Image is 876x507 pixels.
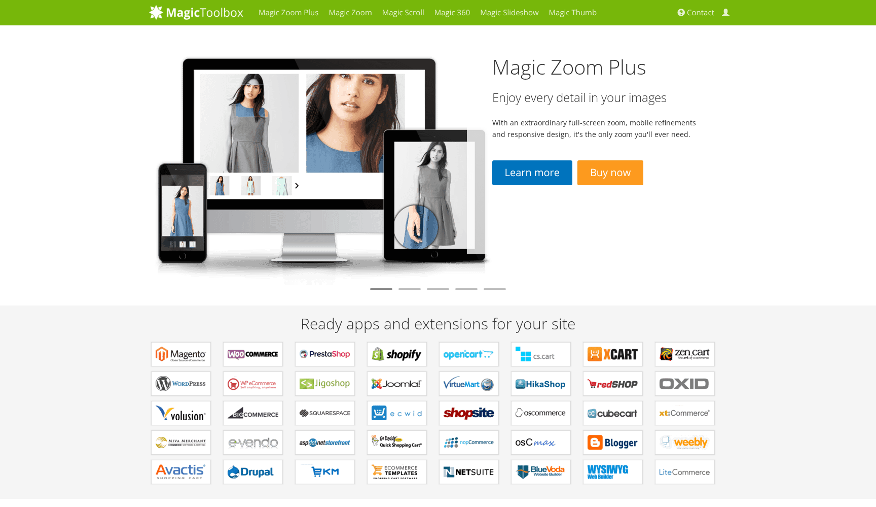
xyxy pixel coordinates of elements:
[655,460,715,484] a: Modules for LiteCommerce
[439,401,499,425] a: Extensions for ShopSite
[444,347,494,362] b: Modules for OpenCart
[492,53,646,81] a: Magic Zoom Plus
[660,405,710,421] b: Extensions for xt:Commerce
[583,401,643,425] a: Plugins for CubeCart
[583,430,643,455] a: Extensions for Blogger
[367,342,427,366] a: Apps for Shopify
[295,342,355,366] a: Modules for PrestaShop
[300,347,350,362] b: Modules for PrestaShop
[156,347,206,362] b: Extensions for Magento
[660,435,710,450] b: Extensions for Weebly
[151,430,211,455] a: Extensions for Miva Merchant
[492,117,702,140] p: With an extraordinary full-screen zoom, mobile refinements and responsive design, it's the only z...
[660,376,710,391] b: Extensions for OXID
[655,430,715,455] a: Extensions for Weebly
[149,5,243,20] img: MagicToolbox.com - Image tools for your website
[444,376,494,391] b: Components for VirtueMart
[492,160,572,185] a: Learn more
[511,371,571,396] a: Components for HikaShop
[228,435,278,450] b: Extensions for e-vendo
[655,401,715,425] a: Extensions for xt:Commerce
[223,371,283,396] a: Plugins for WP e-Commerce
[367,371,427,396] a: Components for Joomla
[516,347,566,362] b: Add-ons for CS-Cart
[300,464,350,480] b: Extensions for EKM
[300,405,350,421] b: Extensions for Squarespace
[511,430,571,455] a: Add-ons for osCMax
[300,376,350,391] b: Plugins for Jigoshop
[367,460,427,484] a: Extensions for ecommerce Templates
[149,48,493,285] img: magiczoomplus2-tablet.png
[223,342,283,366] a: Plugins for WooCommerce
[151,460,211,484] a: Extensions for Avactis
[444,435,494,450] b: Extensions for nopCommerce
[655,371,715,396] a: Extensions for OXID
[516,464,566,480] b: Extensions for BlueVoda
[588,347,638,362] b: Modules for X-Cart
[516,376,566,391] b: Components for HikaShop
[660,464,710,480] b: Modules for LiteCommerce
[516,435,566,450] b: Add-ons for osCMax
[588,464,638,480] b: Extensions for WYSIWYG
[151,371,211,396] a: Plugins for WordPress
[492,91,702,104] h3: Enjoy every detail in your images
[444,464,494,480] b: Extensions for NetSuite
[588,376,638,391] b: Components for redSHOP
[444,405,494,421] b: Extensions for ShopSite
[295,401,355,425] a: Extensions for Squarespace
[577,160,643,185] a: Buy now
[295,430,355,455] a: Extensions for AspDotNetStorefront
[295,460,355,484] a: Extensions for EKM
[511,401,571,425] a: Add-ons for osCommerce
[372,464,422,480] b: Extensions for ecommerce Templates
[228,347,278,362] b: Plugins for WooCommerce
[367,401,427,425] a: Extensions for ECWID
[149,315,727,332] h2: Ready apps and extensions for your site
[439,460,499,484] a: Extensions for NetSuite
[156,464,206,480] b: Extensions for Avactis
[655,342,715,366] a: Plugins for Zen Cart
[583,460,643,484] a: Extensions for WYSIWYG
[151,342,211,366] a: Extensions for Magento
[516,405,566,421] b: Add-ons for osCommerce
[156,376,206,391] b: Plugins for WordPress
[223,460,283,484] a: Modules for Drupal
[156,405,206,421] b: Extensions for Volusion
[228,376,278,391] b: Plugins for WP e-Commerce
[660,347,710,362] b: Plugins for Zen Cart
[439,430,499,455] a: Extensions for nopCommerce
[300,435,350,450] b: Extensions for AspDotNetStorefront
[583,371,643,396] a: Components for redSHOP
[151,401,211,425] a: Extensions for Volusion
[295,371,355,396] a: Plugins for Jigoshop
[228,405,278,421] b: Apps for Bigcommerce
[223,401,283,425] a: Apps for Bigcommerce
[372,347,422,362] b: Apps for Shopify
[588,405,638,421] b: Plugins for CubeCart
[372,435,422,450] b: Extensions for GoDaddy Shopping Cart
[228,464,278,480] b: Modules for Drupal
[439,342,499,366] a: Modules for OpenCart
[156,435,206,450] b: Extensions for Miva Merchant
[367,430,427,455] a: Extensions for GoDaddy Shopping Cart
[588,435,638,450] b: Extensions for Blogger
[372,405,422,421] b: Extensions for ECWID
[511,460,571,484] a: Extensions for BlueVoda
[687,8,714,18] span: Contact
[439,371,499,396] a: Components for VirtueMart
[372,376,422,391] b: Components for Joomla
[511,342,571,366] a: Add-ons for CS-Cart
[583,342,643,366] a: Modules for X-Cart
[223,430,283,455] a: Extensions for e-vendo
